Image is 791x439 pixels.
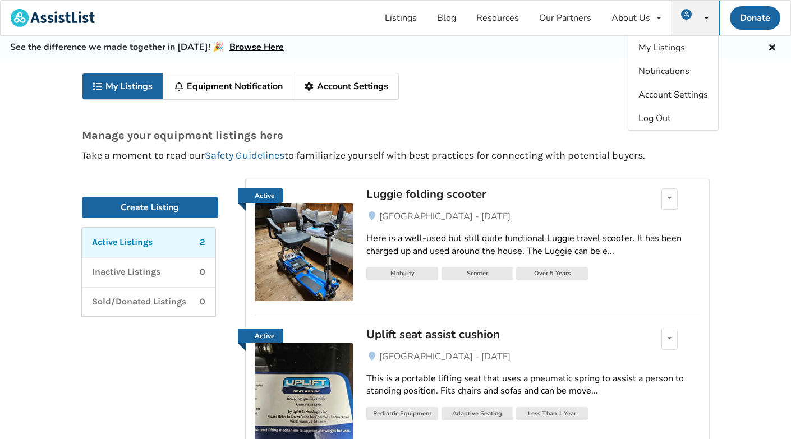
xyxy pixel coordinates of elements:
[255,188,353,301] a: Active
[255,203,353,301] img: mobility-luggie folding scooter
[366,372,700,398] div: This is a portable lifting seat that uses a pneumatic spring to assist a person to standing posit...
[442,407,513,420] div: Adaptive Seating
[366,232,700,258] div: Here is a well-used but still quite functional Luggie travel scooter. It has been charged up and ...
[366,363,700,407] a: This is a portable lifting seat that uses a pneumatic spring to assist a person to standing posit...
[366,266,700,283] a: MobilityScooterOver 5 Years
[516,267,588,280] div: Over 5 Years
[427,1,466,35] a: Blog
[82,130,710,141] p: Manage your equipment listings here
[366,350,700,363] a: [GEOGRAPHIC_DATA] - [DATE]
[638,41,685,54] span: My Listings
[379,350,511,363] span: [GEOGRAPHIC_DATA] - [DATE]
[516,407,588,420] div: Less Than 1 Year
[229,41,284,53] a: Browse Here
[200,266,205,279] p: 0
[10,41,284,53] h5: See the difference we made together in [DATE]! 🎉
[366,407,438,420] div: Pediatric Equipment
[200,295,205,308] p: 0
[366,223,700,267] a: Here is a well-used but still quite functional Luggie travel scooter. It has been charged up and ...
[205,149,284,161] a: Safety Guidelines
[293,73,399,99] a: Account Settings
[611,13,650,22] div: About Us
[638,89,708,101] span: Account Settings
[529,1,601,35] a: Our Partners
[366,406,700,423] a: Pediatric EquipmentAdaptive SeatingLess Than 1 Year
[379,210,511,223] span: [GEOGRAPHIC_DATA] - [DATE]
[638,65,689,77] span: Notifications
[366,267,438,280] div: Mobility
[366,327,628,341] div: Uplift seat assist cushion
[681,9,692,20] img: user icon
[238,329,283,343] a: Active
[92,236,153,249] p: Active Listings
[366,188,628,210] a: Luggie folding scooter
[82,150,710,161] p: Take a moment to read our to familiarize yourself with best practices for connecting with potenti...
[238,188,283,203] a: Active
[366,187,628,201] div: Luggie folding scooter
[11,9,95,27] img: assistlist-logo
[366,329,628,350] a: Uplift seat assist cushion
[163,73,293,99] a: Equipment Notification
[92,295,186,308] p: Sold/Donated Listings
[375,1,427,35] a: Listings
[92,266,160,279] p: Inactive Listings
[442,267,513,280] div: Scooter
[200,236,205,249] p: 2
[82,197,219,218] a: Create Listing
[466,1,529,35] a: Resources
[638,112,671,124] span: Log Out
[730,6,780,30] a: Donate
[366,210,700,223] a: [GEOGRAPHIC_DATA] - [DATE]
[82,73,164,99] a: My Listings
